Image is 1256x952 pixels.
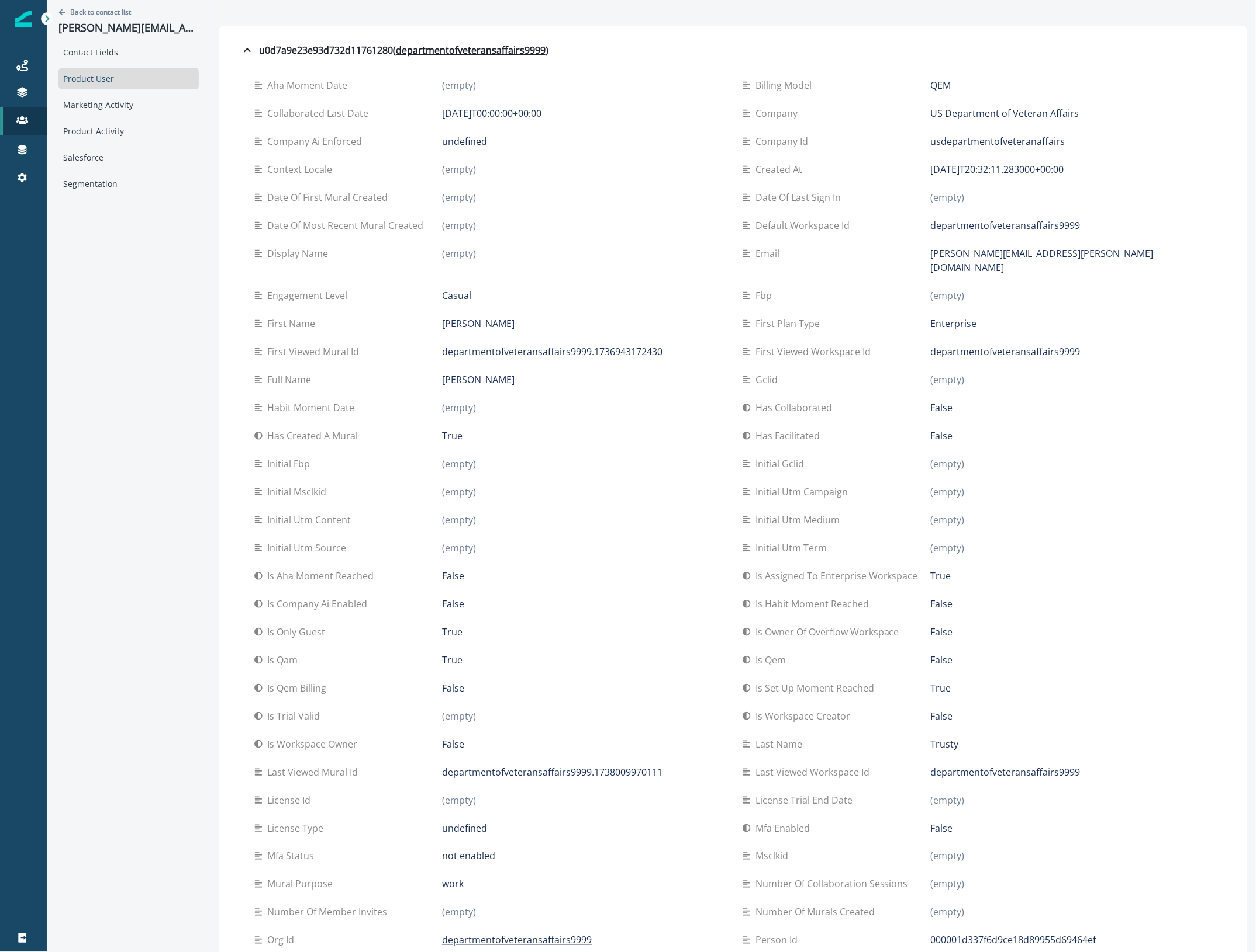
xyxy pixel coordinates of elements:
[442,541,476,555] p: (empty)
[930,905,964,919] p: (empty)
[231,39,1236,62] button: u0d7a9e23e93d732d11761280(departmentofveteransaffairs9999)
[755,218,854,232] p: Default workspace id
[267,457,315,471] p: Initial fbp
[930,162,1064,176] p: [DATE]T20:32:11.283000+00:00
[267,541,351,555] p: Initial utm source
[442,485,476,499] p: (empty)
[442,849,495,863] p: not enabled
[267,821,328,835] p: License type
[755,541,831,555] p: Initial utm term
[755,317,824,331] p: First plan type
[267,793,315,807] p: License id
[70,7,131,17] p: Back to contact list
[267,933,299,947] p: Org id
[267,218,428,232] p: Date of most recent mural created
[442,134,487,148] p: undefined
[930,345,1080,359] p: departmentofveteransaffairs9999
[930,597,953,611] p: False
[442,681,464,695] p: False
[267,709,325,723] p: Is trial valid
[267,373,316,387] p: Full name
[755,905,879,919] p: Number of murals created
[267,653,302,667] p: Is qam
[267,345,364,359] p: First viewed mural id
[755,134,813,148] p: Company id
[267,289,352,303] p: Engagement level
[442,569,464,583] p: False
[930,401,953,415] p: False
[442,289,471,303] p: Casual
[442,317,515,331] p: [PERSON_NAME]
[755,737,807,751] p: Last name
[930,765,1080,779] p: departmentofveteransaffairs9999
[267,162,337,176] p: Context locale
[930,681,951,695] p: True
[755,190,846,204] p: Date of last sign in
[267,78,352,92] p: Aha moment date
[58,94,199,116] div: Marketing Activity
[58,41,199,63] div: Contact Fields
[58,22,199,34] p: [PERSON_NAME][EMAIL_ADDRESS][PERSON_NAME][DOMAIN_NAME]
[755,401,837,415] p: Has collaborated
[442,625,463,639] p: True
[442,373,515,387] p: [PERSON_NAME]
[267,877,337,891] p: Mural purpose
[58,173,199,194] div: Segmentation
[442,905,476,919] p: (empty)
[442,106,541,120] p: [DATE]T00:00:00+00:00
[755,709,855,723] p: Is workspace creator
[930,373,964,387] p: (empty)
[267,485,331,499] p: Initial msclkid
[930,821,953,835] p: False
[58,7,131,17] button: Go back
[442,218,476,232] p: (empty)
[930,134,1065,148] p: usdepartmentofveteranaffairs
[930,653,953,667] p: False
[442,401,476,415] p: (empty)
[442,246,476,260] p: (empty)
[442,877,464,891] p: work
[267,849,319,863] p: Mfa status
[930,429,953,443] p: False
[930,317,976,331] p: Enterprise
[267,737,362,751] p: Is workspace owner
[58,147,199,168] div: Salesforce
[930,625,953,639] p: False
[930,457,964,471] p: (empty)
[267,597,372,611] p: Is company ai enabled
[755,569,923,583] p: Is assigned to enterprise workspace
[267,681,331,695] p: Is qem billing
[267,401,359,415] p: Habit moment date
[267,625,330,639] p: Is only guest
[267,569,378,583] p: Is aha moment reached
[755,246,784,260] p: Email
[755,933,802,947] p: Person id
[755,653,791,667] p: Is qem
[755,877,913,891] p: Number of collaboration sessions
[267,765,363,779] p: Last viewed mural id
[546,43,548,57] p: )
[930,190,964,204] p: (empty)
[396,43,546,57] u: departmentofveteransaffairs9999
[267,513,356,527] p: Initial utm content
[442,653,463,667] p: True
[267,317,320,331] p: First name
[442,737,464,751] p: False
[240,43,548,57] div: u0d7a9e23e93d732d11761280
[930,569,951,583] p: True
[930,218,1080,232] p: departmentofveteransaffairs9999
[442,162,476,176] p: (empty)
[930,737,958,751] p: Trusty
[930,709,953,723] p: False
[930,246,1212,275] p: [PERSON_NAME][EMAIL_ADDRESS][PERSON_NAME][DOMAIN_NAME]
[755,681,879,695] p: Is set up moment reached
[755,793,857,807] p: License trial end date
[267,106,373,120] p: Collaborated last date
[442,793,476,807] p: (empty)
[755,597,874,611] p: Is habit moment reached
[442,709,476,723] p: (empty)
[755,78,816,92] p: Billing model
[267,905,392,919] p: Number of member invites
[267,190,392,204] p: Date of first mural created
[930,106,1079,120] p: US Department of Veteran Affairs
